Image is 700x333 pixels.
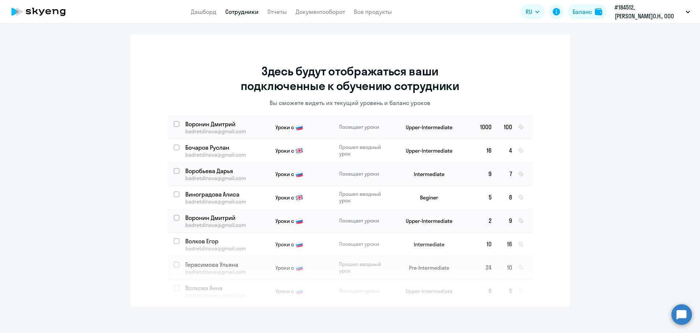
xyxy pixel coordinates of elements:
button: Балансbalance [568,4,607,19]
a: Сотрудники [225,8,259,15]
p: #184512, [PERSON_NAME]О.Н., ООО [615,3,683,20]
a: Отчеты [267,8,287,15]
p: Вы сможете видеть их текущий уровень и баланс уроков [270,99,430,107]
a: Дашборд [191,8,216,15]
img: table-stub [168,116,533,303]
button: RU [521,4,545,19]
a: Документооборот [296,8,345,15]
h1: Здесь будут отображаться ваши подключенные к обучению сотрудники [238,64,462,93]
a: Все продукты [354,8,392,15]
img: balance [595,8,602,15]
div: Баланс [573,7,592,16]
button: #184512, [PERSON_NAME]О.Н., ООО [611,3,694,20]
span: RU [526,7,532,16]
